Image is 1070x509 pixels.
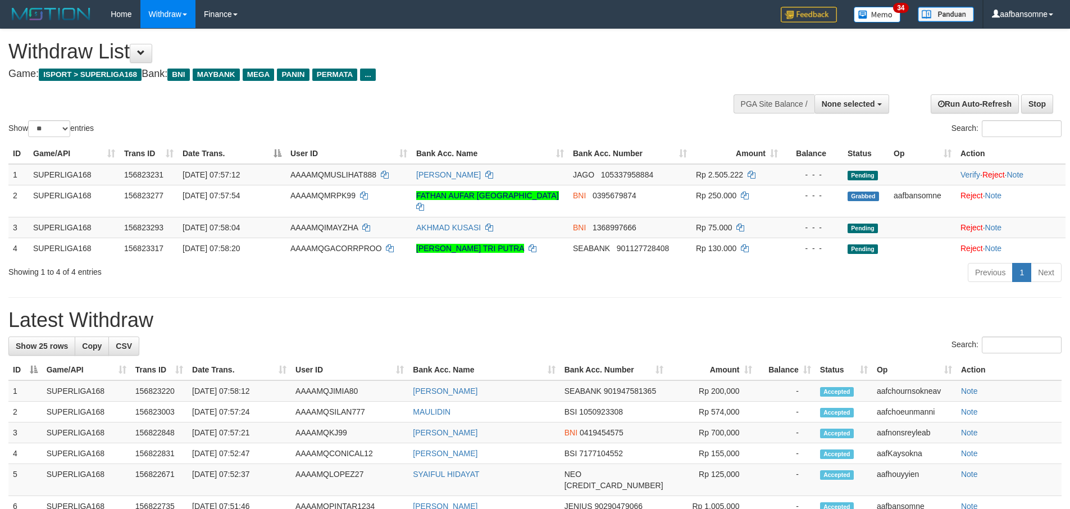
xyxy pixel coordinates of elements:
[42,360,131,380] th: Game/API: activate to sort column ascending
[960,223,983,232] a: Reject
[820,429,854,438] span: Accepted
[960,191,983,200] a: Reject
[854,7,901,22] img: Button%20Memo.svg
[843,143,889,164] th: Status
[956,217,1066,238] td: ·
[188,360,291,380] th: Date Trans.: activate to sort column ascending
[116,342,132,351] span: CSV
[82,342,102,351] span: Copy
[312,69,358,81] span: PERMATA
[1031,263,1062,282] a: Next
[579,407,623,416] span: Copy 1050923308 to clipboard
[668,360,757,380] th: Amount: activate to sort column ascending
[982,120,1062,137] input: Search:
[188,464,291,496] td: [DATE] 07:52:37
[787,169,839,180] div: - - -
[408,360,559,380] th: Bank Acc. Name: activate to sort column ascending
[956,185,1066,217] td: ·
[668,402,757,422] td: Rp 574,000
[131,380,188,402] td: 156823220
[183,191,240,200] span: [DATE] 07:57:54
[8,262,438,278] div: Showing 1 to 4 of 4 entries
[8,120,94,137] label: Show entries
[1007,170,1023,179] a: Note
[820,408,854,417] span: Accepted
[568,143,691,164] th: Bank Acc. Number: activate to sort column ascending
[960,170,980,179] a: Verify
[787,243,839,254] div: - - -
[413,407,450,416] a: MAULIDIN
[183,223,240,232] span: [DATE] 07:58:04
[131,443,188,464] td: 156822831
[848,244,878,254] span: Pending
[188,443,291,464] td: [DATE] 07:52:47
[985,244,1002,253] a: Note
[291,464,408,496] td: AAAAMQLOPEZ27
[42,464,131,496] td: SUPERLIGA168
[931,94,1019,113] a: Run Auto-Refresh
[787,222,839,233] div: - - -
[188,422,291,443] td: [DATE] 07:57:21
[560,360,668,380] th: Bank Acc. Number: activate to sort column ascending
[8,185,29,217] td: 2
[413,387,477,396] a: [PERSON_NAME]
[734,94,814,113] div: PGA Site Balance /
[412,143,568,164] th: Bank Acc. Name: activate to sort column ascending
[8,143,29,164] th: ID
[956,143,1066,164] th: Action
[277,69,309,81] span: PANIN
[124,223,163,232] span: 156823293
[848,171,878,180] span: Pending
[8,443,42,464] td: 4
[8,422,42,443] td: 3
[120,143,178,164] th: Trans ID: activate to sort column ascending
[564,407,577,416] span: BSI
[601,170,653,179] span: Copy 105337958884 to clipboard
[28,120,70,137] select: Showentries
[757,464,816,496] td: -
[961,470,978,479] a: Note
[167,69,189,81] span: BNI
[360,69,375,81] span: ...
[668,443,757,464] td: Rp 155,000
[291,402,408,422] td: AAAAMQSILAN777
[243,69,275,81] span: MEGA
[124,170,163,179] span: 156823231
[668,380,757,402] td: Rp 200,000
[956,164,1066,185] td: · ·
[889,185,956,217] td: aafbansomne
[757,443,816,464] td: -
[8,309,1062,331] h1: Latest Withdraw
[872,443,957,464] td: aafKaysokna
[291,380,408,402] td: AAAAMQJIMIA80
[108,337,139,356] a: CSV
[291,443,408,464] td: AAAAMQCONICAL12
[872,402,957,422] td: aafchoeunmanni
[961,407,978,416] a: Note
[29,238,120,258] td: SUPERLIGA168
[593,191,636,200] span: Copy 0395679874 to clipboard
[951,120,1062,137] label: Search:
[822,99,875,108] span: None selected
[8,337,75,356] a: Show 25 rows
[416,170,481,179] a: [PERSON_NAME]
[124,244,163,253] span: 156823317
[131,464,188,496] td: 156822671
[178,143,286,164] th: Date Trans.: activate to sort column descending
[29,217,120,238] td: SUPERLIGA168
[696,223,732,232] span: Rp 75.000
[413,470,479,479] a: SYAIFUL HIDAYAT
[564,428,577,437] span: BNI
[960,244,983,253] a: Reject
[188,402,291,422] td: [DATE] 07:57:24
[8,69,702,80] h4: Game: Bank:
[16,342,68,351] span: Show 25 rows
[413,449,477,458] a: [PERSON_NAME]
[416,244,524,253] a: [PERSON_NAME] TRI PUTRA
[8,238,29,258] td: 4
[131,422,188,443] td: 156822848
[193,69,240,81] span: MAYBANK
[579,449,623,458] span: Copy 7177104552 to clipboard
[573,244,610,253] span: SEABANK
[820,470,854,480] span: Accepted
